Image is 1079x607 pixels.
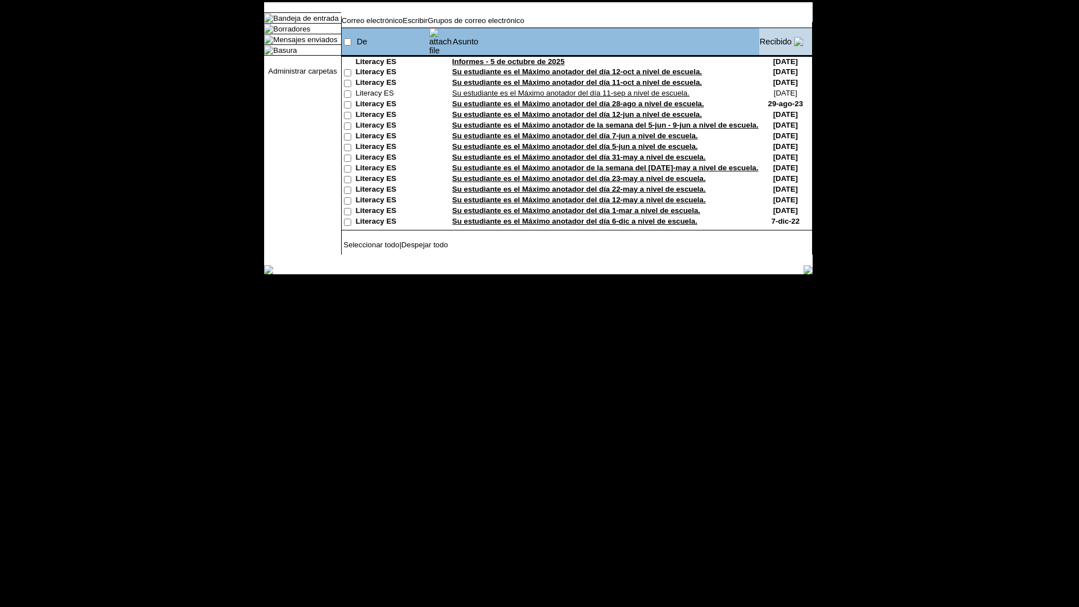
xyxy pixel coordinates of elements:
[452,110,702,119] a: Su estudiante es el Máximo anotador del día 12-jun a nivel de escuela.
[760,37,792,46] a: Recibido
[401,241,448,249] a: Despejar todo
[273,46,297,55] a: Basura
[356,110,429,121] td: Literacy ES
[264,265,273,274] img: table_footer_left.gif
[452,57,565,66] a: Informes - 5 de octubre de 2025
[356,217,429,228] td: Literacy ES
[452,89,690,97] a: Su estudiante es el Máximo anotador del día 11-sep a nivel de escuela.
[273,14,338,22] a: Bandeja de entrada
[773,142,798,151] nobr: [DATE]
[356,185,429,196] td: Literacy ES
[773,206,798,215] nobr: [DATE]
[356,206,429,217] td: Literacy ES
[773,78,798,87] nobr: [DATE]
[773,132,798,140] nobr: [DATE]
[273,35,337,44] a: Mensajes enviados
[452,142,698,151] a: Su estudiante es el Máximo anotador del día 5-jun a nivel de escuela.
[343,241,399,249] a: Seleccionar todo
[452,174,706,183] a: Su estudiante es el Máximo anotador del día 23-may a nivel de escuela.
[453,37,479,46] a: Asunto
[356,67,429,78] td: Literacy ES
[773,110,798,119] nobr: [DATE]
[356,196,429,206] td: Literacy ES
[773,174,798,183] nobr: [DATE]
[773,121,798,129] nobr: [DATE]
[429,28,452,55] img: attach file
[452,206,700,215] a: Su estudiante es el Máximo anotador del día 1-mar a nivel de escuela.
[356,57,429,67] td: Literacy ES
[774,89,797,97] nobr: [DATE]
[452,121,759,129] a: Su estudiante es el Máximo anotador de la semana del 5-jun - 9-jun a nivel de escuela.
[403,16,428,25] a: Escribir
[356,121,429,132] td: Literacy ES
[268,67,337,75] a: Administrar carpetas
[357,37,368,46] a: De
[342,16,403,25] a: Correo electrónico
[273,25,310,33] a: Borradores
[356,132,429,142] td: Literacy ES
[264,13,273,22] img: folder_icon_pick.gif
[794,37,803,46] img: arrow_down.gif
[264,35,273,44] img: folder_icon.gif
[356,99,429,110] td: Literacy ES
[264,46,273,55] img: folder_icon.gif
[356,153,429,164] td: Literacy ES
[773,185,798,193] nobr: [DATE]
[804,265,813,274] img: table_footer_right.gif
[428,16,524,25] a: Grupos de correo electrónico
[452,196,706,204] a: Su estudiante es el Máximo anotador del día 12-may a nivel de escuela.
[773,57,798,66] nobr: [DATE]
[356,164,429,174] td: Literacy ES
[452,185,706,193] a: Su estudiante es el Máximo anotador del día 22-may a nivel de escuela.
[356,89,429,99] td: Literacy ES
[768,99,803,108] nobr: 29-ago-23
[773,67,798,76] nobr: [DATE]
[452,99,704,108] a: Su estudiante es el Máximo anotador del día 28-ago a nivel de escuela.
[342,241,483,249] td: |
[356,78,429,89] td: Literacy ES
[773,196,798,204] nobr: [DATE]
[452,67,702,76] a: Su estudiante es el Máximo anotador del día 12-oct a nivel de escuela.
[772,217,800,225] nobr: 7-dic-22
[452,153,706,161] a: Su estudiante es el Máximo anotador del día 31-may a nivel de escuela.
[356,142,429,153] td: Literacy ES
[773,153,798,161] nobr: [DATE]
[452,132,698,140] a: Su estudiante es el Máximo anotador del día 7-jun a nivel de escuela.
[773,164,798,172] nobr: [DATE]
[452,78,702,87] a: Su estudiante es el Máximo anotador del día 11-oct a nivel de escuela.
[264,24,273,33] img: folder_icon.gif
[356,174,429,185] td: Literacy ES
[452,217,697,225] a: Su estudiante es el Máximo anotador del día 6-dic a nivel de escuela.
[452,164,759,172] a: Su estudiante es el Máximo anotador de la semana del [DATE]-may a nivel de escuela.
